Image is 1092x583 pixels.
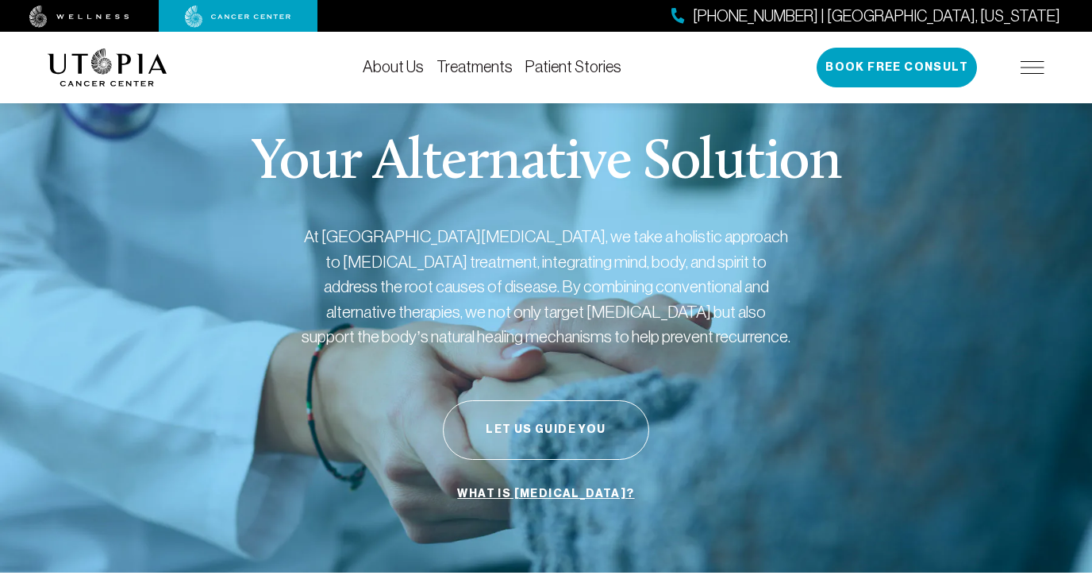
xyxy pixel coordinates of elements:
[300,224,792,349] p: At [GEOGRAPHIC_DATA][MEDICAL_DATA], we take a holistic approach to [MEDICAL_DATA] treatment, inte...
[185,6,291,28] img: cancer center
[251,135,840,192] p: Your Alternative Solution
[453,479,638,509] a: What is [MEDICAL_DATA]?
[671,5,1060,28] a: [PHONE_NUMBER] | [GEOGRAPHIC_DATA], [US_STATE]
[693,5,1060,28] span: [PHONE_NUMBER] | [GEOGRAPHIC_DATA], [US_STATE]
[29,6,129,28] img: wellness
[817,48,977,87] button: Book Free Consult
[443,400,649,460] button: Let Us Guide You
[525,58,621,75] a: Patient Stories
[363,58,424,75] a: About Us
[436,58,513,75] a: Treatments
[48,48,167,87] img: logo
[1021,61,1044,74] img: icon-hamburger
